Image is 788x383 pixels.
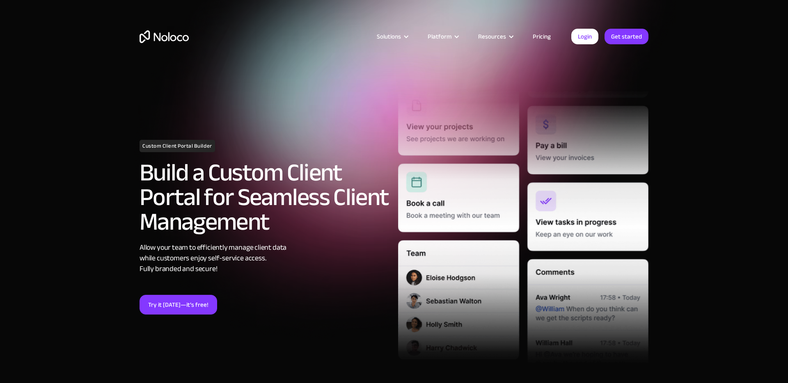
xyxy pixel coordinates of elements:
div: Resources [478,31,506,42]
div: Platform [417,31,468,42]
div: Solutions [367,31,417,42]
div: Platform [428,31,451,42]
h2: Build a Custom Client Portal for Seamless Client Management [140,160,390,234]
div: Solutions [377,31,401,42]
a: Get started [605,29,648,44]
a: Login [571,29,598,44]
h1: Custom Client Portal Builder [140,140,215,152]
div: Resources [468,31,522,42]
a: Pricing [522,31,561,42]
div: Allow your team to efficiently manage client data while customers enjoy self-service access. Full... [140,242,390,274]
a: home [140,30,189,43]
a: Try it [DATE]—it’s free! [140,295,217,315]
